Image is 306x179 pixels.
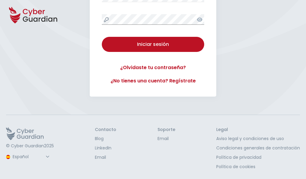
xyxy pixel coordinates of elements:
[216,127,300,133] h3: Legal
[158,127,175,133] h3: Soporte
[216,164,300,170] a: Política de cookies
[102,64,204,71] a: ¿Olvidaste tu contraseña?
[102,77,204,85] a: ¿No tienes una cuenta? Regístrate
[95,136,116,142] a: Blog
[95,127,116,133] h3: Contacto
[106,41,200,48] div: Iniciar sesión
[102,37,204,52] button: Iniciar sesión
[216,136,300,142] a: Aviso legal y condiciones de uso
[95,154,116,161] a: Email
[216,154,300,161] a: Política de privacidad
[216,145,300,151] a: Condiciones generales de contratación
[158,136,175,142] a: Email
[6,155,10,159] img: region-logo
[6,143,54,149] p: © Cyber Guardian 2025
[95,145,116,151] a: LinkedIn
